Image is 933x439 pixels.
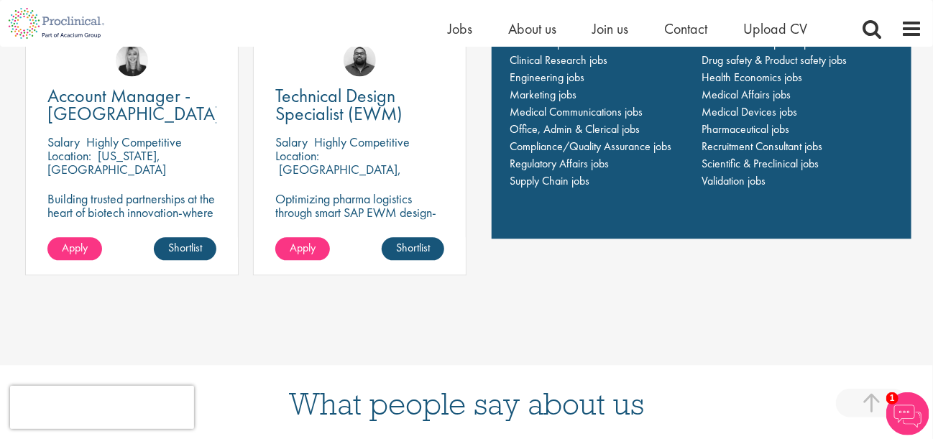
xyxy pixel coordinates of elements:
a: About us [508,19,556,38]
a: Account Manager - [GEOGRAPHIC_DATA] [47,87,216,123]
a: Apply [47,237,102,260]
span: Account Manager - [GEOGRAPHIC_DATA] [47,83,221,126]
span: Salary [47,134,80,150]
span: Salary [275,134,308,150]
a: Upload CV [743,19,807,38]
p: Building trusted partnerships at the heart of biotech innovation-where strategic account manageme... [47,192,216,246]
span: Location: [47,147,91,164]
a: Contact [664,19,707,38]
a: Apply [275,237,330,260]
a: Validation jobs [702,173,766,188]
img: Janelle Jones [116,44,148,76]
a: Medical Communications jobs [510,104,643,119]
a: Join us [592,19,628,38]
span: Apply [62,240,88,255]
p: Highly Competitive [314,134,410,150]
a: Medical Devices jobs [702,104,797,119]
a: Shortlist [154,237,216,260]
a: Recruitment Consultant jobs [702,139,822,154]
a: Supply Chain jobs [510,173,589,188]
a: Medical Affairs jobs [702,87,791,102]
a: Technical Design Specialist (EWM) [275,87,444,123]
nav: Main navigation [510,34,893,190]
p: [GEOGRAPHIC_DATA], [GEOGRAPHIC_DATA] [275,161,401,191]
a: Drug safety & Product safety jobs [702,52,847,68]
p: Highly Competitive [86,134,182,150]
p: Optimizing pharma logistics through smart SAP EWM design-where precision meets performance in eve... [275,192,444,260]
a: Marketing jobs [510,87,576,102]
img: Ashley Bennett [344,44,376,76]
a: Office, Admin & Clerical jobs [510,121,640,137]
a: Compliance/Quality Assurance jobs [510,139,671,154]
iframe: reCAPTCHA [10,386,194,429]
a: Clinical Research jobs [510,52,607,68]
span: Location: [275,147,319,164]
img: Chatbot [886,392,929,435]
a: Engineering jobs [510,70,584,85]
a: Jobs [448,19,472,38]
a: Scientific & Preclinical jobs [702,156,819,171]
span: Apply [290,240,316,255]
p: [US_STATE], [GEOGRAPHIC_DATA] [47,147,166,177]
span: Technical Design Specialist (EWM) [275,83,403,126]
a: Shortlist [382,237,444,260]
a: Regulatory Affairs jobs [510,156,609,171]
a: Pharmaceutical jobs [702,121,789,137]
a: Health Economics jobs [702,70,802,85]
span: 1 [886,392,898,405]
